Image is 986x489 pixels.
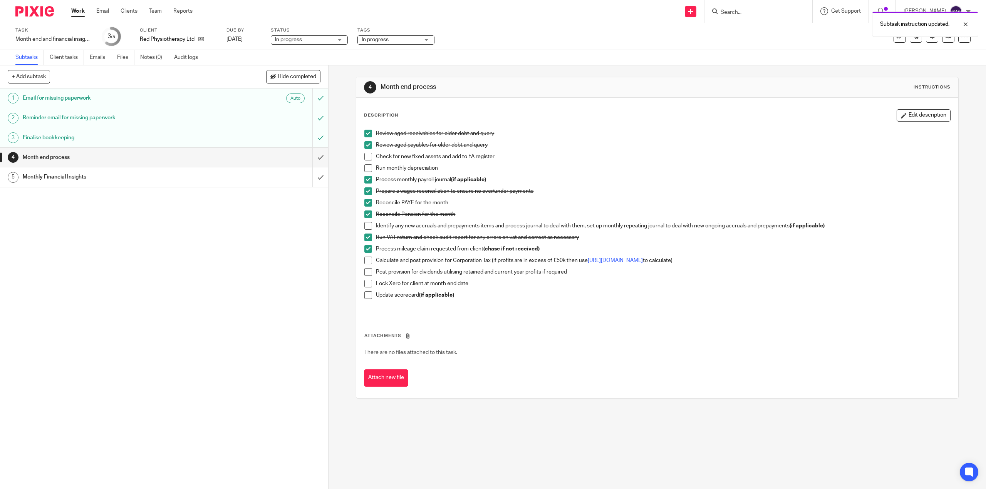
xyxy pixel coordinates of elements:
[376,245,950,253] p: Process mileage claim requested from client
[880,20,949,28] p: Subtask instruction updated.
[90,50,111,65] a: Emails
[107,32,115,41] div: 3
[117,50,134,65] a: Files
[483,246,540,252] strong: (chase if not received)
[451,177,486,182] strong: (if applicable)
[950,5,962,18] img: svg%3E
[364,112,398,118] p: Description
[23,92,211,104] h1: Email for missing paperwork
[174,50,204,65] a: Audit logs
[23,112,211,124] h1: Reminder email for missing paperwork
[226,37,243,42] span: [DATE]
[71,7,85,15] a: Work
[8,93,18,103] div: 1
[140,27,217,33] label: Client
[23,171,211,183] h1: Monthly Financial Insights
[15,35,92,43] div: Month end and financial insights
[376,199,950,207] p: Reconcile PAYE for the month
[15,6,54,17] img: Pixie
[275,37,302,42] span: In progress
[376,268,950,276] p: Post provision for dividends utilising retained and current year profits if required
[111,35,115,39] small: /5
[364,369,408,387] button: Attach new file
[8,113,18,124] div: 2
[364,350,457,355] span: There are no files attached to this task.
[15,50,44,65] a: Subtasks
[8,172,18,183] div: 5
[376,176,950,184] p: Process monthly payroll journal
[226,27,261,33] label: Due by
[96,7,109,15] a: Email
[271,27,348,33] label: Status
[23,132,211,144] h1: Finalise bookkeeping
[376,187,950,195] p: Prepare a wages reconciliation to ensure no over/under payments
[8,132,18,143] div: 3
[376,291,950,299] p: Update scorecard
[376,280,950,287] p: Lock Xero for client at month end date
[376,164,950,172] p: Run monthly depreciation
[376,141,950,149] p: Review aged payables for older debt and query
[173,7,193,15] a: Reports
[364,81,376,93] div: 4
[278,74,316,80] span: Hide completed
[140,50,168,65] a: Notes (0)
[23,152,211,163] h1: Month end process
[588,258,643,263] a: [URL][DOMAIN_NAME]
[15,27,92,33] label: Task
[419,292,454,298] strong: (if applicable)
[790,223,825,229] strong: (if applicable)
[8,70,50,83] button: + Add subtask
[50,50,84,65] a: Client tasks
[8,152,18,163] div: 4
[362,37,389,42] span: In progress
[376,153,950,160] p: Check for new fixed assets and add to FA register
[357,27,434,33] label: Tags
[897,109,951,122] button: Edit description
[376,234,950,241] p: Run VAT return and check audit report for any errors on vat and correct as necessary
[376,257,950,264] p: Calculate and post provision for Corporation Tax (if profits are in excess of £50k then use to ca...
[149,7,162,15] a: Team
[286,93,305,103] div: Auto
[381,83,674,91] h1: Month end process
[376,130,950,137] p: Review aged receivables for older debt and query
[914,84,951,90] div: Instructions
[376,222,950,230] p: Identify any new accruals and prepayments items and process journal to deal with them, set up mon...
[364,334,401,338] span: Attachments
[140,35,195,43] p: Red Physiotherapy Ltd
[266,70,320,83] button: Hide completed
[376,210,950,218] p: Reconcile Pension for the month
[121,7,138,15] a: Clients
